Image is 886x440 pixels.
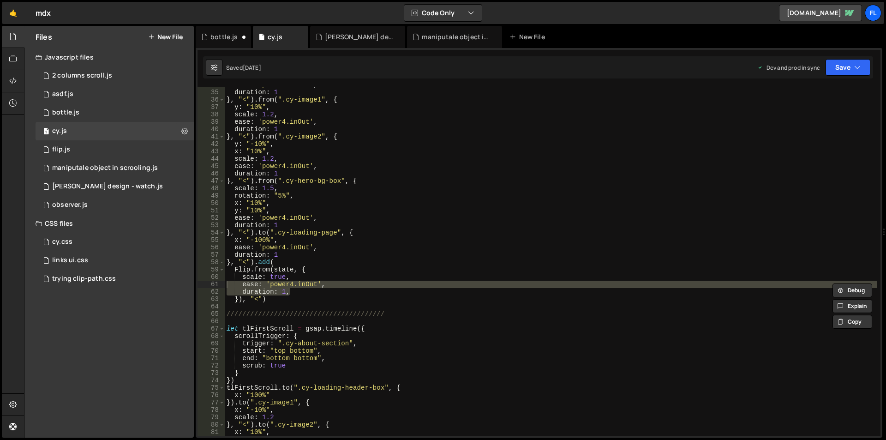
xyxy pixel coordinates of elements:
[52,164,158,172] div: maniputale object in scrooling.js
[198,259,225,266] div: 58
[24,48,194,66] div: Javascript files
[198,229,225,236] div: 54
[36,103,194,122] div: 14087/44777.js
[36,7,51,18] div: mdx
[198,163,225,170] div: 45
[757,64,820,72] div: Dev and prod in sync
[198,185,225,192] div: 48
[198,414,225,421] div: 79
[198,177,225,185] div: 47
[198,222,225,229] div: 53
[198,347,225,355] div: 70
[198,421,225,428] div: 80
[198,355,225,362] div: 71
[36,159,194,177] div: 14087/36120.js
[198,369,225,377] div: 73
[36,251,194,270] div: 14087/37841.css
[198,199,225,207] div: 50
[36,177,194,196] div: 14087/35941.js
[36,32,52,42] h2: Files
[832,299,872,313] button: Explain
[24,214,194,233] div: CSS files
[198,266,225,273] div: 59
[509,32,548,42] div: New File
[36,233,194,251] div: 14087/44196.css
[198,140,225,148] div: 42
[36,140,194,159] div: 14087/37273.js
[52,238,72,246] div: cy.css
[198,251,225,259] div: 57
[198,96,225,103] div: 36
[198,303,225,310] div: 64
[198,384,225,392] div: 75
[198,295,225,303] div: 63
[198,428,225,436] div: 81
[52,72,112,80] div: 2 columns scroll.js
[268,32,282,42] div: cy.js
[198,170,225,177] div: 46
[198,377,225,384] div: 74
[36,270,194,288] div: 14087/36400.css
[198,126,225,133] div: 40
[198,192,225,199] div: 49
[198,148,225,155] div: 43
[36,85,194,103] div: 14087/43937.js
[198,207,225,214] div: 51
[198,236,225,244] div: 55
[826,59,870,76] button: Save
[43,128,49,136] span: 1
[198,118,225,126] div: 39
[52,108,79,117] div: bottle.js
[198,340,225,347] div: 69
[198,362,225,369] div: 72
[779,5,862,21] a: [DOMAIN_NAME]
[52,201,88,209] div: observer.js
[198,332,225,340] div: 68
[422,32,491,42] div: maniputale object in scrooling.js
[198,103,225,111] div: 37
[198,392,225,399] div: 76
[198,89,225,96] div: 35
[210,32,238,42] div: bottle.js
[52,182,163,191] div: [PERSON_NAME] design - watch.js
[36,196,194,214] div: 14087/36990.js
[198,406,225,414] div: 78
[52,127,67,135] div: cy.js
[832,283,872,297] button: Debug
[148,33,183,41] button: New File
[198,155,225,163] div: 44
[52,256,88,265] div: links ui.css
[226,64,261,72] div: Saved
[198,399,225,406] div: 77
[404,5,482,21] button: Code Only
[832,315,872,329] button: Copy
[198,288,225,295] div: 62
[198,310,225,318] div: 65
[865,5,881,21] a: fl
[243,64,261,72] div: [DATE]
[198,111,225,118] div: 38
[198,318,225,325] div: 66
[52,90,73,98] div: asdf.js
[36,66,194,85] div: 14087/36530.js
[325,32,394,42] div: [PERSON_NAME] design - watch.js
[198,133,225,140] div: 41
[198,325,225,332] div: 67
[52,275,116,283] div: trying clip-path.css
[198,244,225,251] div: 56
[2,2,24,24] a: 🤙
[36,122,194,140] div: 14087/44148.js
[198,214,225,222] div: 52
[198,281,225,288] div: 61
[198,273,225,281] div: 60
[52,145,70,154] div: flip.js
